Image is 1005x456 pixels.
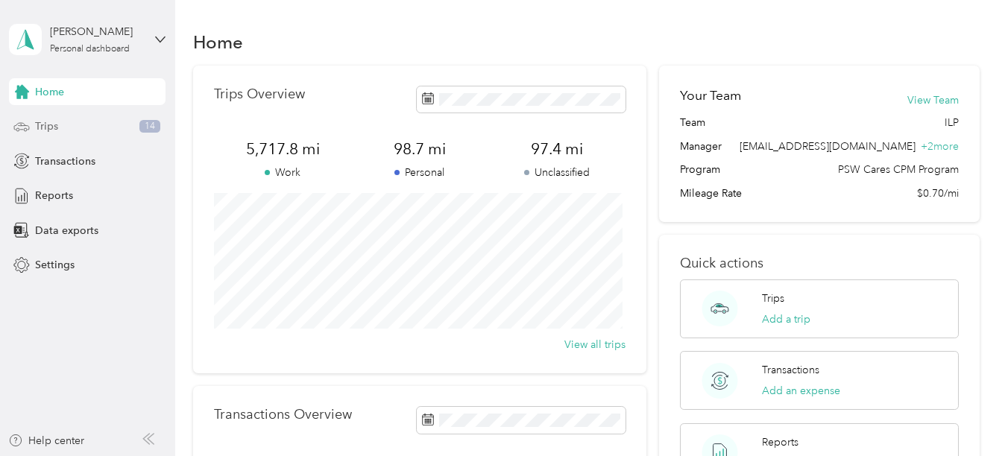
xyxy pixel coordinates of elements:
p: Trips Overview [214,86,305,102]
div: Personal dashboard [50,45,130,54]
p: Transactions Overview [214,407,352,422]
span: Program [680,162,720,177]
button: View all trips [564,337,626,352]
p: Reports [762,434,798,450]
button: View Team [907,92,959,108]
h1: Home [193,34,243,50]
div: [PERSON_NAME] [50,24,143,39]
button: Help center [8,433,84,449]
span: Home [35,84,64,100]
span: Settings [35,257,75,273]
span: Team [680,115,705,130]
span: 97.4 mi [488,139,626,159]
span: 14 [139,120,160,133]
p: Trips [762,291,784,306]
p: Quick actions [680,256,958,271]
span: PSW Cares CPM Program [838,162,959,177]
span: Trips [35,118,58,134]
span: + 2 more [921,140,959,153]
span: $0.70/mi [917,186,959,201]
iframe: Everlance-gr Chat Button Frame [921,373,1005,456]
span: 98.7 mi [351,139,488,159]
p: Personal [351,165,488,180]
p: Unclassified [488,165,626,180]
span: [EMAIL_ADDRESS][DOMAIN_NAME] [740,140,916,153]
span: Transactions [35,153,95,169]
p: Work [214,165,351,180]
button: Add an expense [762,383,840,399]
span: Manager [680,139,722,154]
span: ILP [945,115,959,130]
h2: Your Team [680,86,741,105]
span: Reports [35,188,73,203]
p: Transactions [762,362,819,378]
span: Data exports [35,223,98,238]
span: Mileage Rate [680,186,742,201]
button: Add a trip [762,311,810,327]
span: 5,717.8 mi [214,139,351,159]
